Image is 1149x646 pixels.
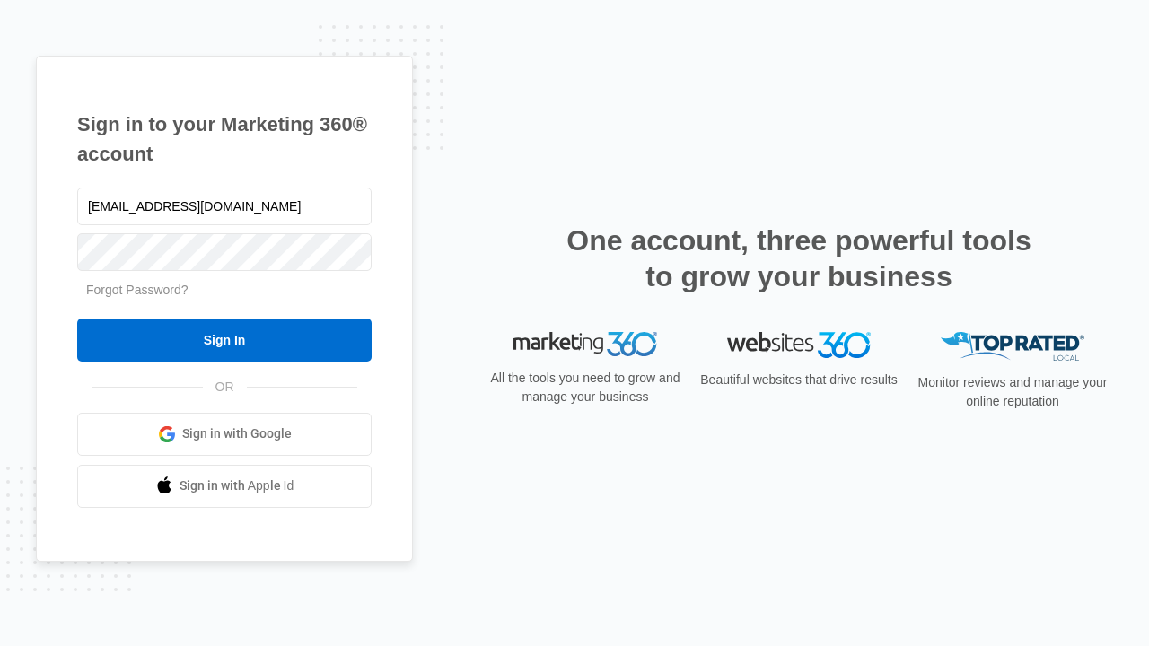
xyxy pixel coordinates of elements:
[77,465,372,508] a: Sign in with Apple Id
[727,332,871,358] img: Websites 360
[912,373,1113,411] p: Monitor reviews and manage your online reputation
[77,109,372,169] h1: Sign in to your Marketing 360® account
[77,188,372,225] input: Email
[485,369,686,406] p: All the tools you need to grow and manage your business
[203,378,247,397] span: OR
[180,476,294,495] span: Sign in with Apple Id
[513,332,657,357] img: Marketing 360
[698,371,899,389] p: Beautiful websites that drive results
[182,424,292,443] span: Sign in with Google
[561,223,1037,294] h2: One account, three powerful tools to grow your business
[77,319,372,362] input: Sign In
[941,332,1084,362] img: Top Rated Local
[77,413,372,456] a: Sign in with Google
[86,283,189,297] a: Forgot Password?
